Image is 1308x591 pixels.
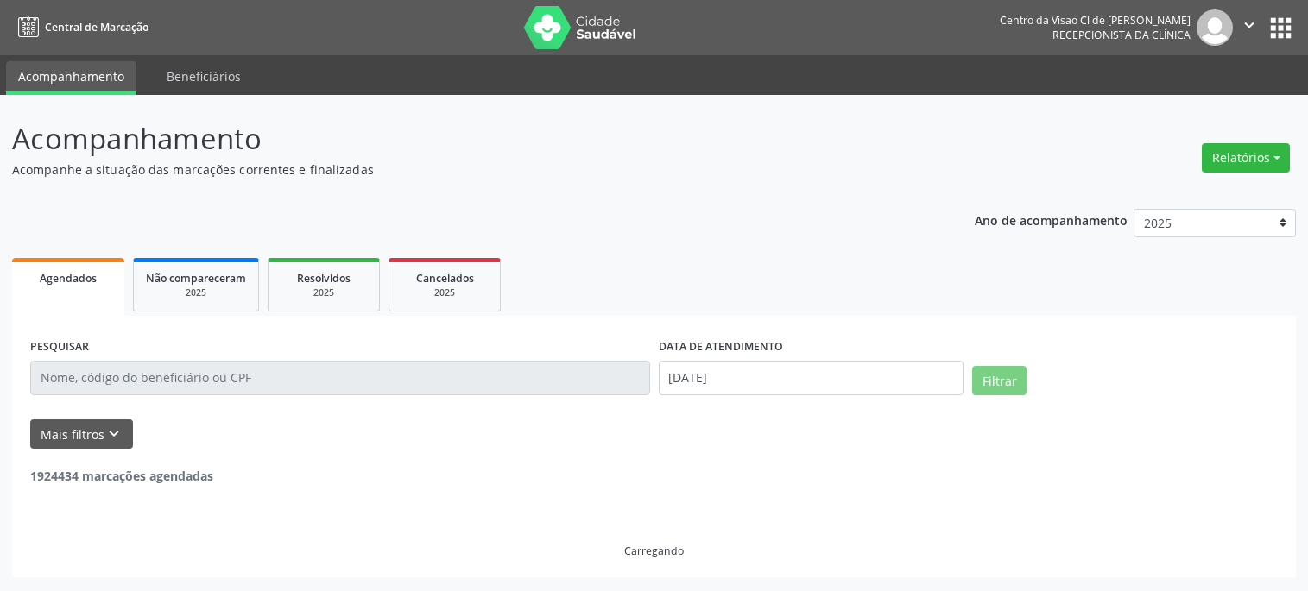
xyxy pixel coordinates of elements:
[30,419,133,450] button: Mais filtroskeyboard_arrow_down
[659,361,964,395] input: Selecione um intervalo
[1000,13,1191,28] div: Centro da Visao Cl de [PERSON_NAME]
[659,334,783,361] label: DATA DE ATENDIMENTO
[1052,28,1191,42] span: Recepcionista da clínica
[45,20,148,35] span: Central de Marcação
[40,271,97,286] span: Agendados
[146,271,246,286] span: Não compareceram
[1266,13,1296,43] button: apps
[1197,9,1233,46] img: img
[972,366,1027,395] button: Filtrar
[1240,16,1259,35] i: 
[401,286,488,299] div: 2025
[146,286,246,299] div: 2025
[1202,143,1290,173] button: Relatórios
[1233,9,1266,46] button: 
[281,286,367,299] div: 2025
[975,209,1128,230] p: Ano de acompanhamento
[12,117,911,160] p: Acompanhamento
[30,334,89,361] label: PESQUISAR
[6,61,136,95] a: Acompanhamento
[624,544,684,558] div: Carregando
[104,424,123,443] i: keyboard_arrow_down
[155,61,253,91] a: Beneficiários
[30,468,213,484] strong: 1924434 marcações agendadas
[12,160,911,179] p: Acompanhe a situação das marcações correntes e finalizadas
[12,13,148,41] a: Central de Marcação
[30,361,650,395] input: Nome, código do beneficiário ou CPF
[416,271,474,286] span: Cancelados
[297,271,351,286] span: Resolvidos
